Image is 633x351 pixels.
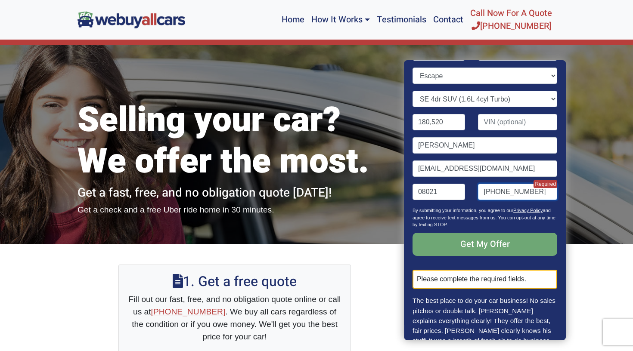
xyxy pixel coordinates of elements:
[478,184,558,200] input: Phone
[513,208,543,213] a: Privacy Policy
[413,233,557,256] input: Get My Offer
[78,186,392,200] h2: Get a fast, free, and no obligation quote [DATE]!
[413,114,465,130] input: Mileage
[413,44,557,289] form: Contact form
[430,3,467,36] a: Contact
[413,270,557,289] div: Please complete the required fields.
[278,3,308,36] a: Home
[78,204,392,216] p: Get a check and a free Uber ride home in 30 minutes.
[127,293,342,343] p: Fill out our fast, free, and no obligation quote online or call us at . We buy all cars regardles...
[413,160,557,177] input: Email
[467,3,555,36] a: Call Now For A Quote[PHONE_NUMBER]
[478,114,558,130] input: VIN (optional)
[78,100,392,182] h1: Selling your car? We offer the most.
[78,11,185,28] img: We Buy All Cars in NJ logo
[413,137,557,154] input: Name
[413,184,465,200] input: Zip code
[151,307,226,316] a: [PHONE_NUMBER]
[308,3,373,36] a: How It Works
[373,3,430,36] a: Testimonials
[413,207,557,233] p: By submitting your information, you agree to our and agree to receive text messages from us. You ...
[534,180,558,188] span: Required
[127,274,342,290] h2: 1. Get a free quote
